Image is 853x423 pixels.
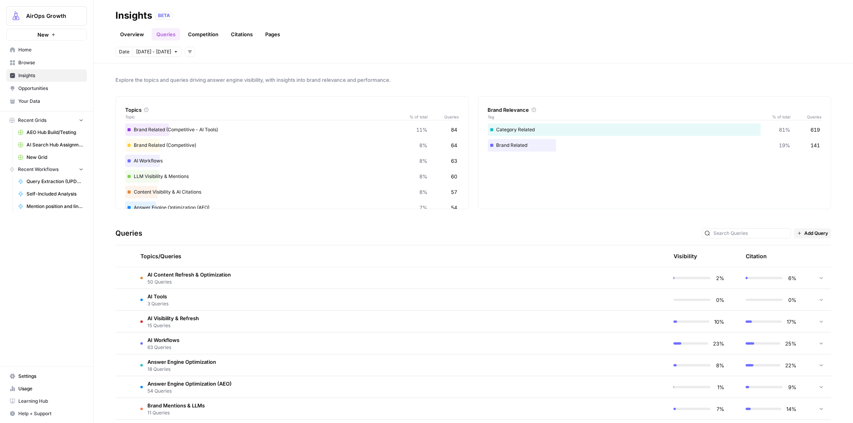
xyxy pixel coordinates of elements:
[420,141,428,149] span: 8%
[488,139,822,152] div: Brand Related
[147,380,232,388] span: Answer Engine Optimization (AEO)
[417,126,428,134] span: 11%
[404,114,428,120] span: % of total
[37,31,49,39] span: New
[767,114,790,120] span: % of total
[451,188,458,196] span: 57
[27,203,83,210] span: Mention position and linked
[6,164,87,175] button: Recent Workflows
[14,126,87,139] a: AEO Hub Build/Testing
[147,344,179,351] span: 63 Queries
[147,366,216,373] span: 18 Queries
[147,314,199,322] span: AI Visibility & Refresh
[451,126,458,134] span: 84
[451,204,458,211] span: 54
[790,114,821,120] span: Queries
[125,114,404,120] span: Topic
[715,383,724,391] span: 1%
[155,12,173,19] div: BETA
[18,59,83,66] span: Browse
[133,47,182,57] button: [DATE] - [DATE]
[183,28,223,41] a: Competition
[6,395,87,407] a: Learning Hub
[14,188,87,200] a: Self-Included Analysis
[713,340,724,347] span: 23%
[125,139,459,152] div: Brand Related (Competitive)
[147,300,168,307] span: 3 Queries
[420,188,428,196] span: 8%
[786,405,796,413] span: 14%
[125,123,459,136] div: Brand Related (Competitive - AI Tools)
[18,72,83,79] span: Insights
[785,340,796,347] span: 25%
[18,373,83,380] span: Settings
[6,95,87,108] a: Your Data
[674,252,697,260] div: Visibility
[147,336,179,344] span: AI Workflows
[9,9,23,23] img: AirOps Growth Logo
[226,28,257,41] a: Citations
[115,28,149,41] a: Overview
[428,114,459,120] span: Queries
[147,271,231,278] span: AI Content Refresh & Optimization
[779,126,790,134] span: 81%
[787,383,796,391] span: 9%
[18,410,83,417] span: Help + Support
[804,230,828,237] span: Add Query
[6,29,87,41] button: New
[18,166,59,173] span: Recent Workflows
[451,141,458,149] span: 64
[488,106,822,114] div: Brand Relevance
[14,175,87,188] a: Query Extraction (UPDATES EXISTING RECORD - Do not alter)
[420,204,428,211] span: 7%
[115,228,142,239] h3: Queries
[125,186,459,198] div: Content Visibility & AI Citations
[27,141,83,148] span: AI Search Hub Assignment
[26,12,73,20] span: AirOps Growth
[27,129,83,136] span: AEO Hub Build/Testing
[779,141,790,149] span: 19%
[125,106,459,114] div: Topics
[115,76,831,84] span: Explore the topics and queries driving answer engine visibility, with insights into brand relevan...
[136,48,171,55] span: [DATE] - [DATE]
[147,388,232,395] span: 54 Queries
[715,296,724,304] span: 0%
[6,44,87,56] a: Home
[6,382,87,395] a: Usage
[6,115,87,126] button: Recent Grids
[794,228,831,238] button: Add Query
[787,296,796,304] span: 0%
[810,141,820,149] span: 141
[18,398,83,405] span: Learning Hub
[14,139,87,151] a: AI Search Hub Assignment
[18,385,83,392] span: Usage
[27,154,83,161] span: New Grid
[115,9,152,22] div: Insights
[6,370,87,382] a: Settings
[147,409,205,416] span: 11 Queries
[714,318,724,326] span: 10%
[27,190,83,197] span: Self-Included Analysis
[488,114,767,120] span: Tag
[787,318,796,326] span: 17%
[420,173,428,180] span: 8%
[18,117,46,124] span: Recent Grids
[147,278,231,286] span: 50 Queries
[6,56,87,69] a: Browse
[787,274,796,282] span: 6%
[18,85,83,92] span: Opportunities
[119,48,129,55] span: Date
[488,123,822,136] div: Category Related
[152,28,180,41] a: Queries
[810,126,820,134] span: 619
[6,6,87,26] button: Workspace: AirOps Growth
[147,358,216,366] span: Answer Engine Optimization
[785,361,796,369] span: 22%
[6,82,87,95] a: Opportunities
[6,69,87,82] a: Insights
[713,229,788,237] input: Search Queries
[451,173,458,180] span: 60
[18,98,83,105] span: Your Data
[18,46,83,53] span: Home
[125,170,459,183] div: LLM Visibility & Mentions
